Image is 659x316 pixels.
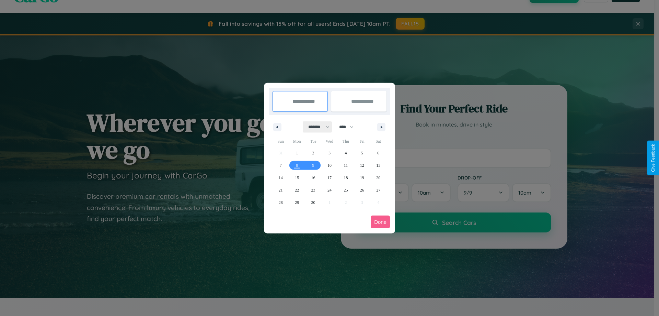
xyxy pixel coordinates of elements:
span: 27 [376,184,380,196]
span: Sat [370,136,386,147]
span: 25 [344,184,348,196]
button: 9 [305,159,321,172]
span: 9 [312,159,314,172]
span: 11 [344,159,348,172]
span: 30 [311,196,315,209]
button: 3 [321,147,337,159]
button: 17 [321,172,337,184]
button: 18 [338,172,354,184]
span: 1 [296,147,298,159]
button: 10 [321,159,337,172]
button: 19 [354,172,370,184]
span: 12 [360,159,364,172]
span: 8 [296,159,298,172]
button: 14 [273,172,289,184]
div: Give Feedback [651,144,656,172]
button: 2 [305,147,321,159]
span: Thu [338,136,354,147]
button: 7 [273,159,289,172]
button: 5 [354,147,370,159]
span: 28 [279,196,283,209]
button: 28 [273,196,289,209]
button: 4 [338,147,354,159]
button: 29 [289,196,305,209]
button: 15 [289,172,305,184]
button: 27 [370,184,386,196]
span: 18 [344,172,348,184]
span: Wed [321,136,337,147]
button: 20 [370,172,386,184]
span: 21 [279,184,283,196]
button: 16 [305,172,321,184]
span: 23 [311,184,315,196]
span: 14 [279,172,283,184]
span: 13 [376,159,380,172]
span: Mon [289,136,305,147]
span: 15 [295,172,299,184]
span: 29 [295,196,299,209]
span: 26 [360,184,364,196]
span: 20 [376,172,380,184]
span: Fri [354,136,370,147]
button: 6 [370,147,386,159]
button: 21 [273,184,289,196]
button: 24 [321,184,337,196]
span: 19 [360,172,364,184]
button: Done [371,216,390,228]
span: 24 [327,184,332,196]
button: 1 [289,147,305,159]
span: 10 [327,159,332,172]
span: 17 [327,172,332,184]
button: 30 [305,196,321,209]
button: 26 [354,184,370,196]
span: 2 [312,147,314,159]
button: 22 [289,184,305,196]
button: 8 [289,159,305,172]
button: 25 [338,184,354,196]
button: 11 [338,159,354,172]
span: 5 [361,147,363,159]
span: 4 [345,147,347,159]
span: 22 [295,184,299,196]
span: 3 [328,147,331,159]
span: Sun [273,136,289,147]
button: 23 [305,184,321,196]
span: 6 [377,147,379,159]
span: 7 [280,159,282,172]
button: 13 [370,159,386,172]
button: 12 [354,159,370,172]
span: Tue [305,136,321,147]
span: 16 [311,172,315,184]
